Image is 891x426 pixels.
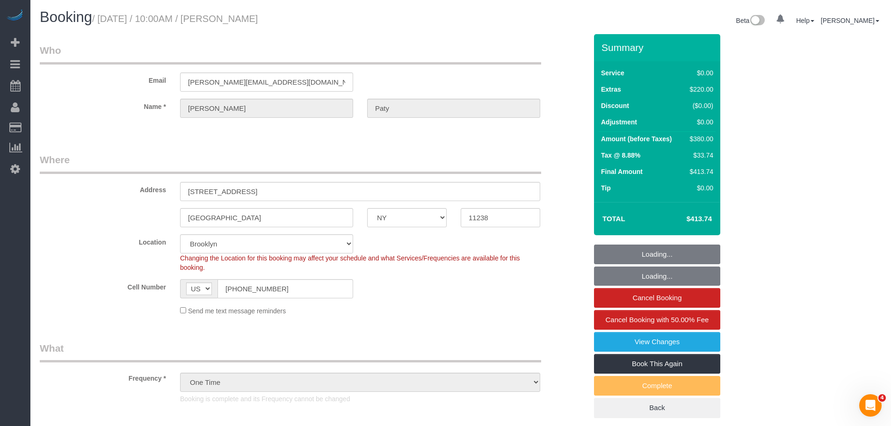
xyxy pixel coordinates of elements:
[33,370,173,383] label: Frequency *
[601,151,640,160] label: Tax @ 8.88%
[736,17,765,24] a: Beta
[606,316,709,324] span: Cancel Booking with 50.00% Fee
[821,17,879,24] a: [PERSON_NAME]
[92,14,258,24] small: / [DATE] / 10:00AM / [PERSON_NAME]
[686,101,713,110] div: ($0.00)
[686,183,713,193] div: $0.00
[594,310,720,330] a: Cancel Booking with 50.00% Fee
[6,9,24,22] img: Automaid Logo
[686,167,713,176] div: $413.74
[601,183,611,193] label: Tip
[180,72,353,92] input: Email
[461,208,540,227] input: Zip Code
[33,72,173,85] label: Email
[594,354,720,374] a: Book This Again
[686,151,713,160] div: $33.74
[40,9,92,25] span: Booking
[601,134,672,144] label: Amount (before Taxes)
[659,215,712,223] h4: $413.74
[601,167,643,176] label: Final Amount
[859,394,882,417] iframe: Intercom live chat
[602,215,625,223] strong: Total
[601,117,637,127] label: Adjustment
[749,15,765,27] img: New interface
[686,68,713,78] div: $0.00
[180,254,520,271] span: Changing the Location for this booking may affect your schedule and what Services/Frequencies are...
[188,307,286,315] span: Send me text message reminders
[601,42,716,53] h3: Summary
[686,134,713,144] div: $380.00
[601,85,621,94] label: Extras
[686,117,713,127] div: $0.00
[601,68,624,78] label: Service
[40,341,541,362] legend: What
[33,234,173,247] label: Location
[878,394,886,402] span: 4
[180,208,353,227] input: City
[33,182,173,195] label: Address
[217,279,353,298] input: Cell Number
[601,101,629,110] label: Discount
[594,398,720,418] a: Back
[180,99,353,118] input: First Name
[33,279,173,292] label: Cell Number
[796,17,814,24] a: Help
[594,288,720,308] a: Cancel Booking
[594,332,720,352] a: View Changes
[180,394,540,404] p: Booking is complete and its Frequency cannot be changed
[33,99,173,111] label: Name *
[367,99,540,118] input: Last Name
[686,85,713,94] div: $220.00
[40,43,541,65] legend: Who
[40,153,541,174] legend: Where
